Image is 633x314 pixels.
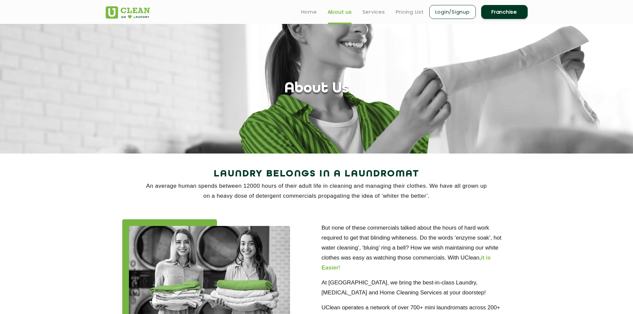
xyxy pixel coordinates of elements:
[481,5,528,19] a: Franchise
[322,278,511,298] p: At [GEOGRAPHIC_DATA], we bring the best-in-class Laundry, [MEDICAL_DATA] and Home Cleaning Servic...
[396,8,424,16] a: Pricing List
[284,80,349,97] h1: About Us
[363,8,385,16] a: Services
[106,181,528,201] p: An average human spends between 12000 hours of their adult life in cleaning and managing their cl...
[301,8,317,16] a: Home
[106,166,528,182] h2: Laundry Belongs in a Laundromat
[429,5,476,19] a: Login/Signup
[106,6,150,19] img: UClean Laundry and Dry Cleaning
[328,8,352,16] a: About us
[322,223,511,273] p: But none of these commercials talked about the hours of hard work required to get that blinding w...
